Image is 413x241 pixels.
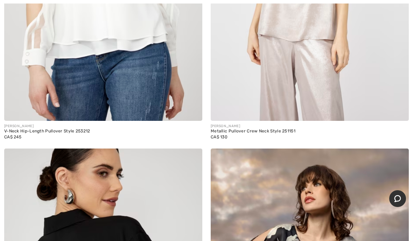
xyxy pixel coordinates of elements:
iframe: Opens a widget where you can chat to one of our agents [389,190,406,208]
span: CA$ 130 [211,135,227,139]
div: [PERSON_NAME] [211,124,409,129]
div: [PERSON_NAME] [4,124,202,129]
div: Metallic Pullover Crew Neck Style 251151 [211,129,409,134]
div: V-Neck Hip-Length Pullover Style 253212 [4,129,202,134]
span: CA$ 245 [4,135,21,139]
